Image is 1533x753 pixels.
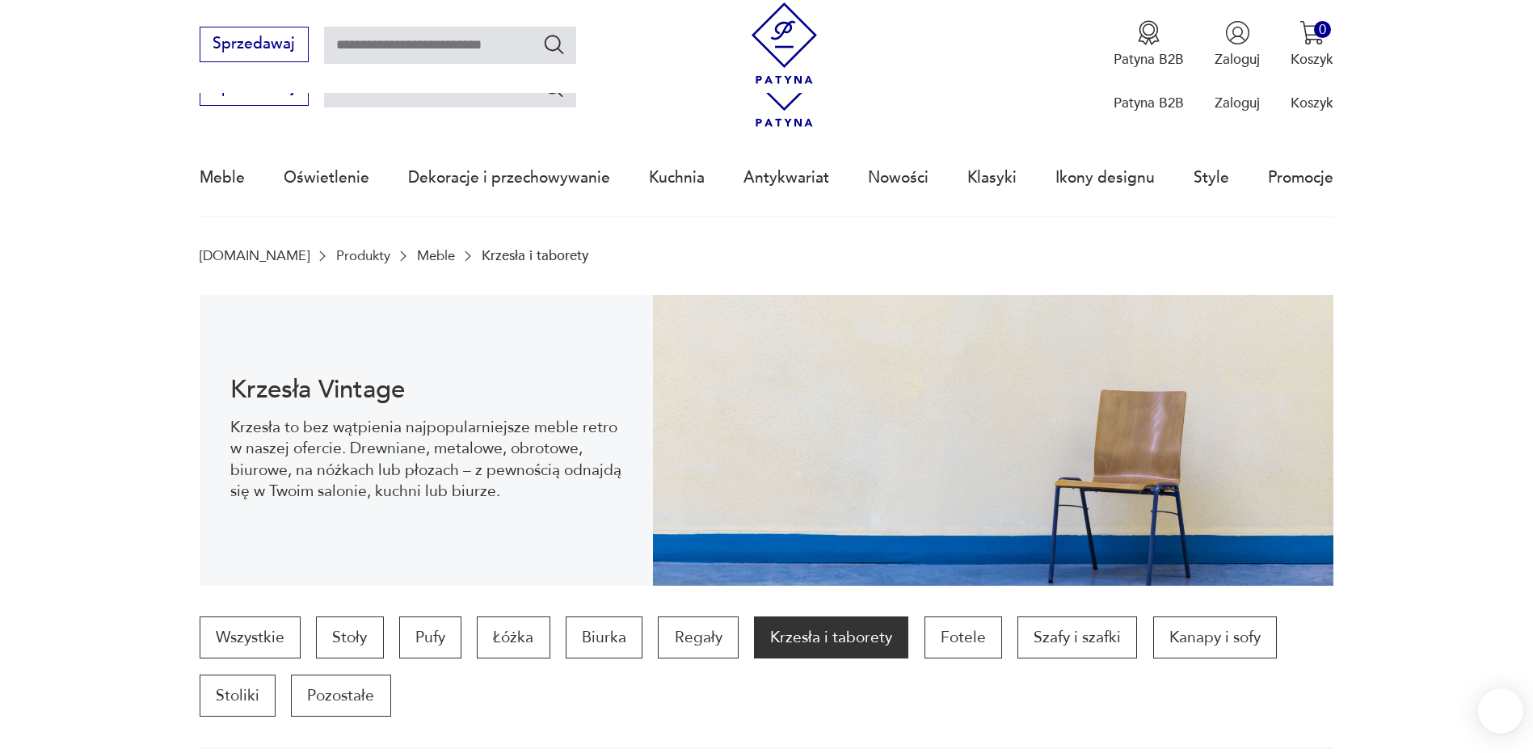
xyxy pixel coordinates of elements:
img: Patyna - sklep z meblami i dekoracjami vintage [743,2,825,84]
p: Zaloguj [1215,94,1260,112]
img: Ikonka użytkownika [1225,20,1250,45]
iframe: Smartsupp widget button [1478,688,1523,734]
a: Promocje [1268,141,1333,215]
div: 0 [1314,21,1331,38]
a: Pozostałe [291,675,390,717]
img: Ikona medalu [1136,20,1161,45]
a: [DOMAIN_NAME] [200,248,310,263]
button: Zaloguj [1215,20,1260,69]
p: Patyna B2B [1114,50,1184,69]
a: Szafy i szafki [1017,616,1137,658]
a: Pufy [399,616,461,658]
button: Szukaj [542,32,566,56]
a: Dekoracje i przechowywanie [408,141,610,215]
a: Nowości [868,141,929,215]
a: Klasyki [967,141,1017,215]
a: Wszystkie [200,616,301,658]
p: Koszyk [1291,50,1333,69]
a: Meble [200,141,245,215]
a: Produkty [336,248,390,263]
p: Patyna B2B [1114,94,1184,112]
button: 0Koszyk [1291,20,1333,69]
a: Krzesła i taborety [754,616,908,658]
p: Krzesła i taborety [482,248,588,263]
a: Antykwariat [743,141,829,215]
p: Krzesła to bez wątpienia najpopularniejsze meble retro w naszej ofercie. Drewniane, metalowe, obr... [230,417,622,503]
a: Kanapy i sofy [1153,616,1277,658]
a: Fotele [924,616,1002,658]
img: bc88ca9a7f9d98aff7d4658ec262dcea.jpg [653,295,1333,586]
a: Biurka [566,616,642,658]
a: Style [1194,141,1229,215]
a: Sprzedawaj [200,82,309,95]
p: Koszyk [1291,94,1333,112]
button: Szukaj [542,76,566,99]
a: Stoliki [200,675,276,717]
h1: Krzesła Vintage [230,378,622,402]
a: Meble [417,248,455,263]
a: Oświetlenie [284,141,369,215]
a: Ikona medaluPatyna B2B [1114,20,1184,69]
a: Stoły [316,616,383,658]
a: Łóżka [477,616,550,658]
a: Ikony designu [1055,141,1155,215]
a: Kuchnia [649,141,705,215]
img: Ikona koszyka [1299,20,1325,45]
button: Sprzedawaj [200,27,309,62]
a: Regały [658,616,738,658]
a: Sprzedawaj [200,39,309,52]
button: Patyna B2B [1114,20,1184,69]
p: Zaloguj [1215,50,1260,69]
